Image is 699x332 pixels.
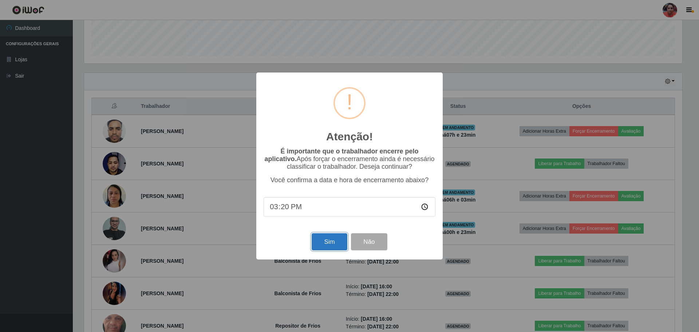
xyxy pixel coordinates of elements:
button: Sim [312,233,347,250]
b: É importante que o trabalhador encerre pelo aplicativo. [264,148,418,163]
h2: Atenção! [326,130,373,143]
button: Não [351,233,387,250]
p: Após forçar o encerramento ainda é necessário classificar o trabalhador. Deseja continuar? [264,148,435,171]
p: Você confirma a data e hora de encerramento abaixo? [264,176,435,184]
